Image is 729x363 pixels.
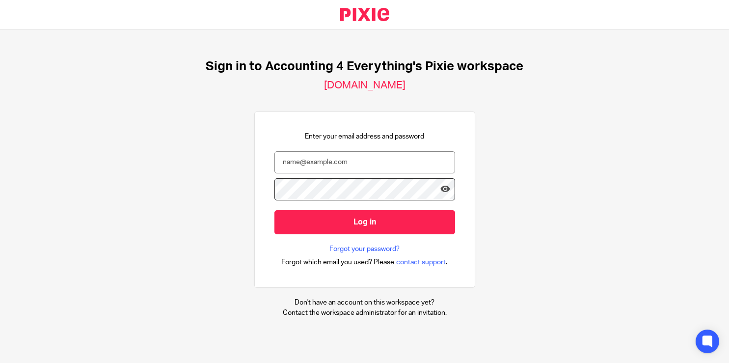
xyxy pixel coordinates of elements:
[324,79,405,92] h2: [DOMAIN_NAME]
[305,132,424,141] p: Enter your email address and password
[281,257,394,267] span: Forgot which email you used? Please
[396,257,446,267] span: contact support
[283,308,447,318] p: Contact the workspace administrator for an invitation.
[274,151,455,173] input: name@example.com
[281,256,448,268] div: .
[274,210,455,234] input: Log in
[206,59,523,74] h1: Sign in to Accounting 4 Everything's Pixie workspace
[329,244,400,254] a: Forgot your password?
[283,298,447,307] p: Don't have an account on this workspace yet?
